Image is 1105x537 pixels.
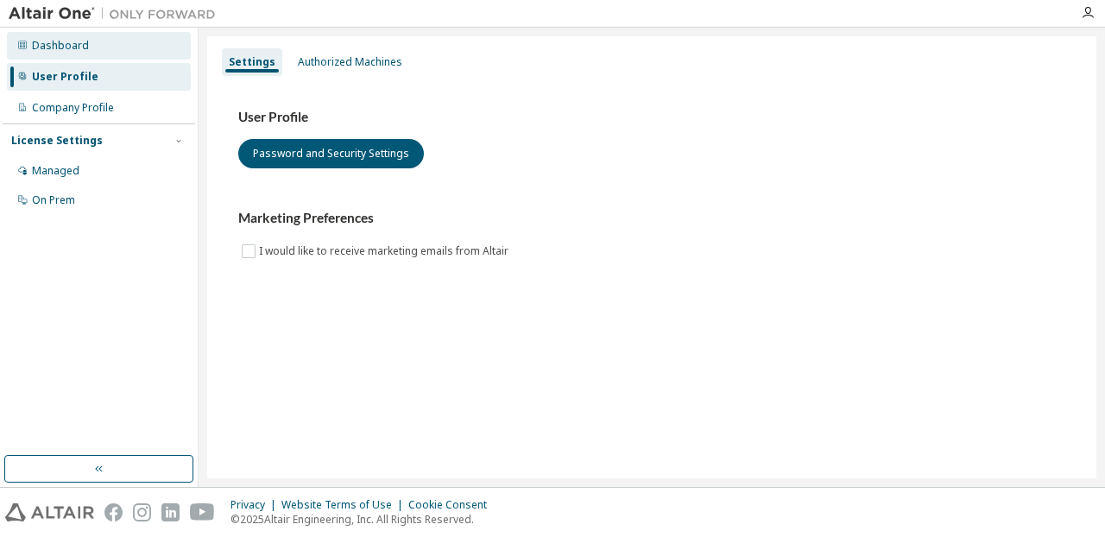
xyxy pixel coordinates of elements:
div: Settings [229,55,275,69]
div: Managed [32,164,79,178]
div: Privacy [230,498,281,512]
img: youtube.svg [190,503,215,521]
div: License Settings [11,134,103,148]
img: Altair One [9,5,224,22]
div: User Profile [32,70,98,84]
h3: Marketing Preferences [238,210,1065,227]
h3: User Profile [238,109,1065,126]
div: Website Terms of Use [281,498,408,512]
div: Cookie Consent [408,498,497,512]
div: Dashboard [32,39,89,53]
img: facebook.svg [104,503,123,521]
button: Password and Security Settings [238,139,424,168]
div: On Prem [32,193,75,207]
div: Company Profile [32,101,114,115]
p: © 2025 Altair Engineering, Inc. All Rights Reserved. [230,512,497,527]
div: Authorized Machines [298,55,402,69]
img: instagram.svg [133,503,151,521]
img: linkedin.svg [161,503,180,521]
label: I would like to receive marketing emails from Altair [259,241,512,262]
img: altair_logo.svg [5,503,94,521]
